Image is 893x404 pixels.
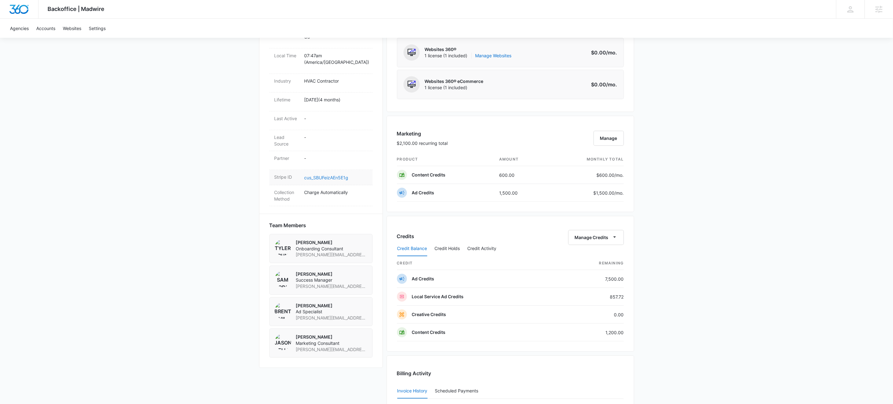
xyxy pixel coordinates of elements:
[275,303,291,319] img: Brent Avila
[275,239,291,256] img: Tyler Brungardt
[269,170,373,185] div: Stripe IDcus_SBUFeizAEn5E1g
[425,78,484,84] p: Websites 360® eCommerce
[269,151,373,170] div: Partner-
[296,277,367,283] span: Success Manager
[269,111,373,130] div: Last Active-
[304,78,368,84] p: HVAC Contractor
[606,81,617,88] span: /mo.
[274,189,299,202] dt: Collection Method
[568,230,624,245] button: Manage Credits
[274,78,299,84] dt: Industry
[397,153,494,166] th: product
[304,155,368,161] p: -
[435,389,481,393] div: Scheduled Payments
[558,324,624,341] td: 1,200.00
[588,81,617,88] p: $0.00
[558,288,624,306] td: 857.72
[269,74,373,93] div: IndustryHVAC Contractor
[397,257,558,270] th: credit
[397,384,428,399] button: Invoice History
[269,49,373,74] div: Local Time07:47am (America/[GEOGRAPHIC_DATA])
[397,233,414,240] h3: Credits
[296,239,367,246] p: [PERSON_NAME]
[412,276,434,282] p: Ad Credits
[48,6,105,12] span: Backoffice | Madwire
[588,49,617,56] p: $0.00
[304,115,368,122] p: -
[494,153,548,166] th: amount
[304,189,368,196] p: Charge Automatically
[412,329,446,335] p: Content Credits
[296,271,367,277] p: [PERSON_NAME]
[475,53,512,59] a: Manage Websites
[494,184,548,202] td: 1,500.00
[548,153,624,166] th: monthly total
[304,96,368,103] p: [DATE] ( 4 months )
[412,172,446,178] p: Content Credits
[274,115,299,122] dt: Last Active
[397,140,448,146] p: $2,100.00 recurring total
[269,185,373,206] div: Collection MethodCharge Automatically
[425,53,512,59] span: 1 license (1 included)
[412,294,464,300] p: Local Service Ad Credits
[558,270,624,288] td: 7,500.00
[296,283,367,289] span: [PERSON_NAME][EMAIL_ADDRESS][PERSON_NAME][DOMAIN_NAME]
[274,96,299,103] dt: Lifetime
[615,190,624,196] span: /mo.
[606,49,617,56] span: /mo.
[594,172,624,178] p: $600.00
[296,340,367,346] span: Marketing Consultant
[558,257,624,270] th: Remaining
[296,246,367,252] span: Onboarding Consultant
[304,175,349,180] a: cus_SBUFeizAEn5E1g
[59,19,85,38] a: Websites
[594,131,624,146] button: Manage
[594,190,624,196] p: $1,500.00
[269,130,373,151] div: Lead Source-
[274,52,299,59] dt: Local Time
[397,130,448,137] h3: Marketing
[296,346,367,353] span: [PERSON_NAME][EMAIL_ADDRESS][PERSON_NAME][DOMAIN_NAME]
[85,19,109,38] a: Settings
[435,241,460,256] button: Credit Holds
[296,252,367,258] span: [PERSON_NAME][EMAIL_ADDRESS][PERSON_NAME][DOMAIN_NAME]
[296,309,367,315] span: Ad Specialist
[269,222,306,229] span: Team Members
[296,315,367,321] span: [PERSON_NAME][EMAIL_ADDRESS][PERSON_NAME][DOMAIN_NAME]
[33,19,59,38] a: Accounts
[274,174,299,180] dt: Stripe ID
[425,46,512,53] p: Websites 360®
[6,19,33,38] a: Agencies
[275,334,291,350] img: Jason Hellem
[304,52,368,65] p: 07:47am ( America/[GEOGRAPHIC_DATA] )
[397,370,624,377] h3: Billing Activity
[397,241,427,256] button: Credit Balance
[274,134,299,147] dt: Lead Source
[269,93,373,111] div: Lifetime[DATE](4 months)
[275,271,291,287] img: Sam Coduto
[412,190,434,196] p: Ad Credits
[296,303,367,309] p: [PERSON_NAME]
[494,166,548,184] td: 600.00
[304,134,368,141] p: -
[615,172,624,178] span: /mo.
[274,155,299,161] dt: Partner
[412,311,446,318] p: Creative Credits
[425,84,484,91] span: 1 license (1 included)
[558,306,624,324] td: 0.00
[468,241,497,256] button: Credit Activity
[296,334,367,340] p: [PERSON_NAME]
